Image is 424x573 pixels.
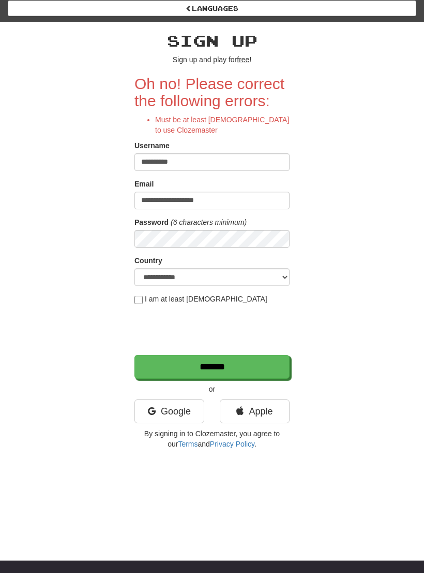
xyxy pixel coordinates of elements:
a: Google [134,399,204,423]
u: free [237,55,249,64]
input: I am at least [DEMOGRAPHIC_DATA] [134,296,143,304]
p: or [134,384,290,394]
label: Email [134,179,154,189]
a: Languages [8,1,416,16]
a: Apple [220,399,290,423]
em: (6 characters minimum) [171,218,247,226]
label: Country [134,255,162,266]
p: Sign up and play for ! [134,54,290,65]
label: Password [134,217,169,227]
li: Must be at least [DEMOGRAPHIC_DATA] to use Clozemaster [155,114,290,135]
label: Username [134,140,170,151]
label: I am at least [DEMOGRAPHIC_DATA] [134,294,267,304]
h2: Oh no! Please correct the following errors: [134,75,290,109]
a: Terms [178,440,198,448]
p: By signing in to Clozemaster, you agree to our and . [134,428,290,449]
iframe: reCAPTCHA [134,309,292,350]
h2: Sign up [134,32,290,49]
a: Privacy Policy [210,440,254,448]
